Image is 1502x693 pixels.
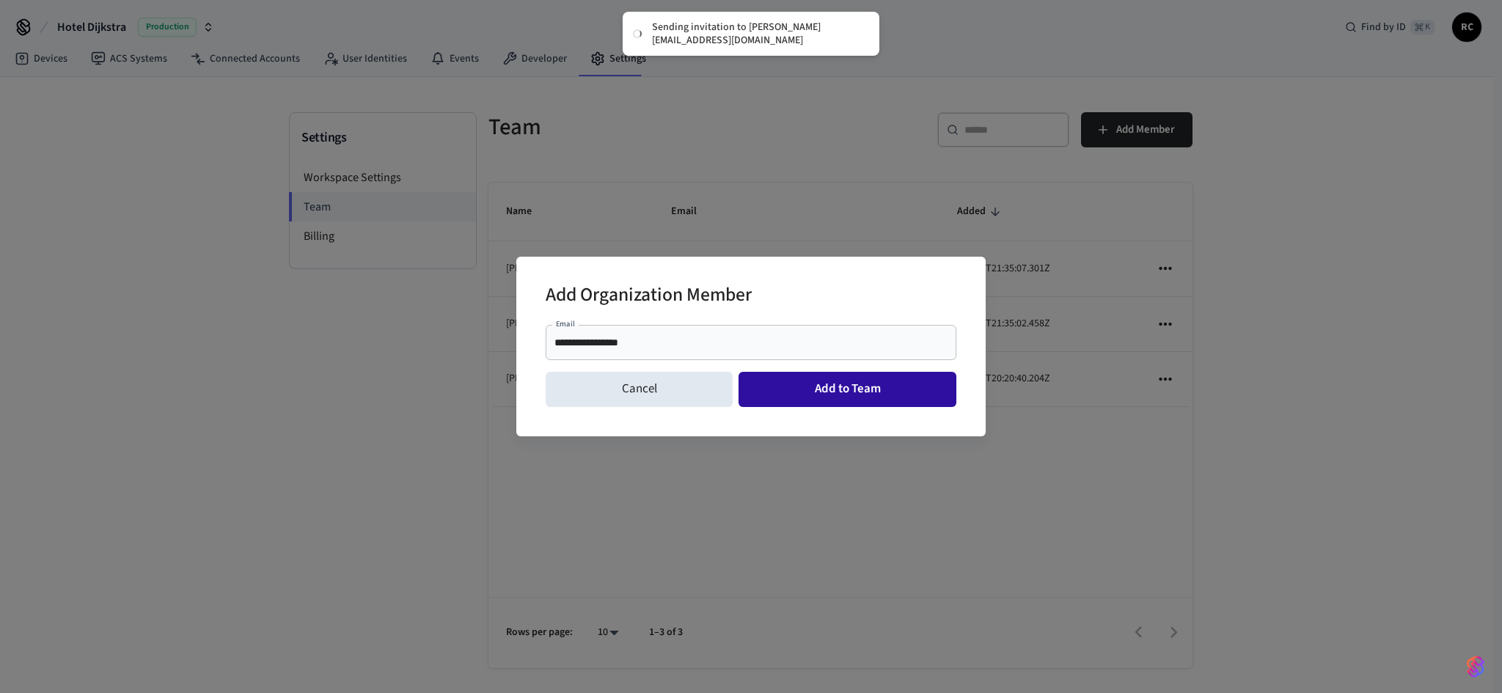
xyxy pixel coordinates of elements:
img: SeamLogoGradient.69752ec5.svg [1467,655,1484,678]
button: Cancel [546,372,733,407]
button: Add to Team [739,372,956,407]
div: Sending invitation to [PERSON_NAME][EMAIL_ADDRESS][DOMAIN_NAME] [652,21,865,47]
h2: Add Organization Member [546,274,752,319]
label: Email [556,318,575,329]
